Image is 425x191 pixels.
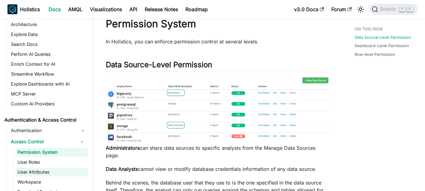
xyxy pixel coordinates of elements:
[9,50,88,59] a: Perform AI Queries
[9,20,88,29] a: Architecture
[7,4,40,14] a: HolisticsHolistics
[2,116,88,124] a: Authentication & Access Control
[9,80,88,88] a: Explore Dashboards with AI
[77,137,88,147] button: Collapse sidebar category 'Access Control'
[355,34,411,40] a: Data Source-Level Permission
[9,30,88,39] a: Explore Data
[7,4,17,14] img: Holistics
[126,4,141,14] a: API
[16,178,88,186] a: Workspace
[9,40,88,49] a: Search Docs
[141,4,182,14] a: Release Notes
[290,4,328,14] a: v3.0 Docs
[378,7,399,12] span: Search
[399,6,405,12] kbd: ⌘
[9,60,88,69] a: Enrich Context for AI
[356,4,366,14] button: Switch between dark and light mode (currently light mode)
[9,100,88,108] a: Custom AI Providers
[86,4,126,14] a: Visualizations
[106,165,330,173] p: cannot view or modify database credentials information of any data source.
[106,144,330,159] p: can share data sources to specific analysts from the Manage Data Sources page.
[355,43,409,49] a: Dashboard-Level Permission
[106,166,138,172] strong: Data Analysts
[182,4,212,14] a: Roadmap
[369,4,418,15] button: Search (Command+K)
[9,70,88,78] a: Streamline Workflow
[106,145,140,151] strong: Administrators
[16,148,88,157] a: Permission System
[16,168,88,176] a: User Attributes
[106,60,330,72] h2: Data Source-Level Permission
[407,6,413,12] kbd: K
[9,126,88,135] a: Authentication
[355,51,395,57] a: Row-level Permission
[106,38,330,45] p: In Holistics, you can enforce permission control at several levels.
[45,4,64,14] a: Docs
[9,90,88,98] a: MCP Server
[64,4,86,14] a: AMQL
[106,18,330,30] h1: Permission System
[328,4,355,14] a: Forum
[20,6,40,13] b: Holistics
[9,137,77,147] a: Access Control
[16,158,88,167] a: User Roles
